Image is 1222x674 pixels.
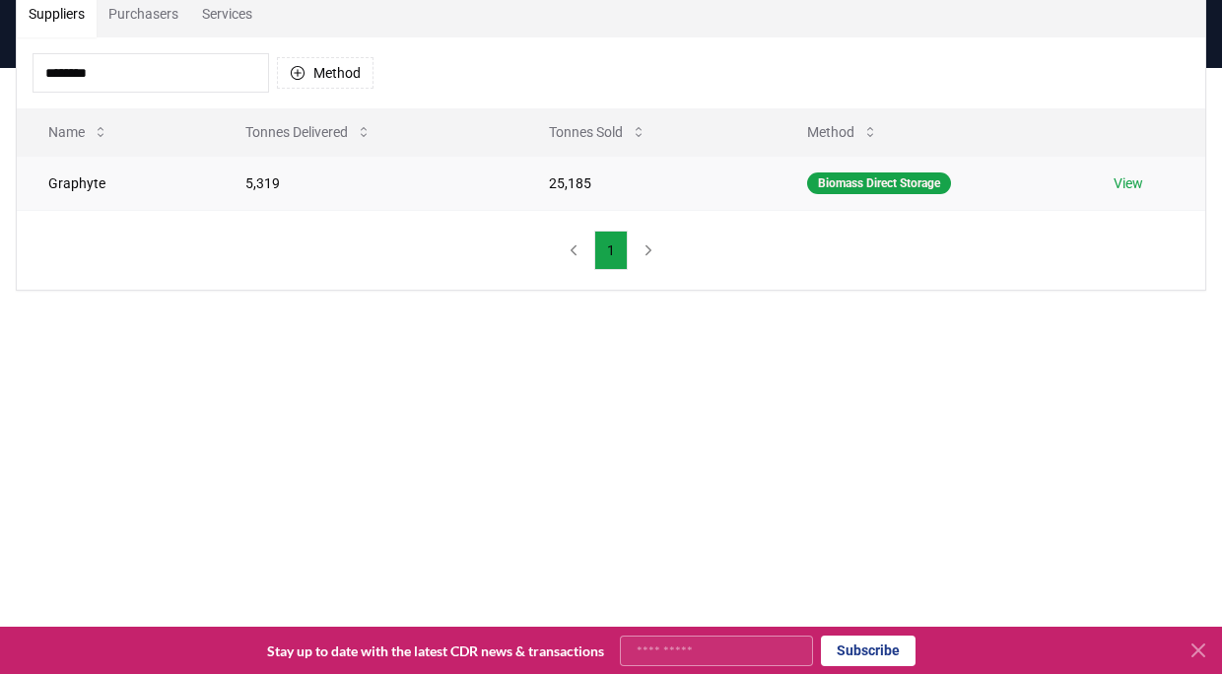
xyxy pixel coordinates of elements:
[1114,173,1143,193] a: View
[214,156,517,210] td: 5,319
[791,112,894,152] button: Method
[277,57,373,89] button: Method
[533,112,662,152] button: Tonnes Sold
[17,156,214,210] td: Graphyte
[33,112,124,152] button: Name
[517,156,775,210] td: 25,185
[807,172,951,194] div: Biomass Direct Storage
[230,112,387,152] button: Tonnes Delivered
[594,231,628,270] button: 1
